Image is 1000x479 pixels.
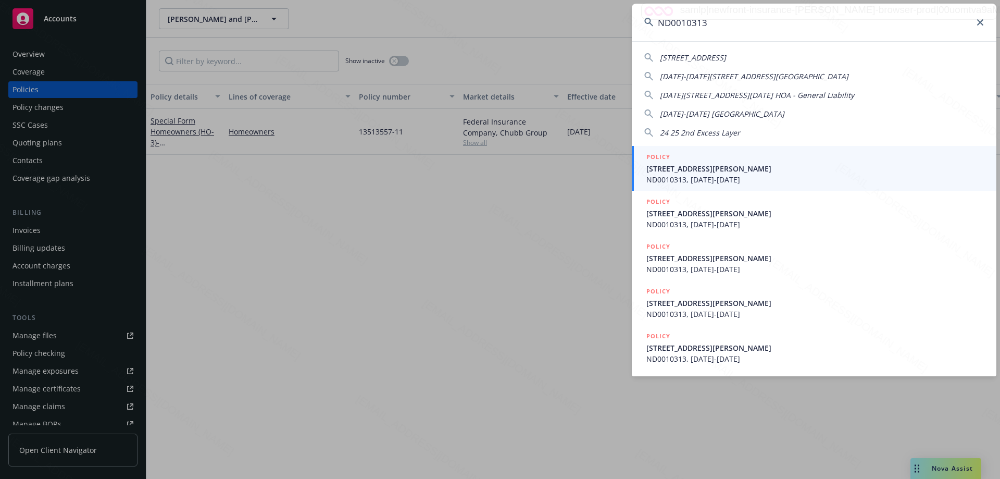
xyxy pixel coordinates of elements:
[660,90,854,100] span: [DATE][STREET_ADDRESS][DATE] HOA - General Liability
[660,109,784,119] span: [DATE]-[DATE] [GEOGRAPHIC_DATA]
[646,174,984,185] span: ND0010313, [DATE]-[DATE]
[646,152,670,162] h5: POLICY
[632,325,996,370] a: POLICY[STREET_ADDRESS][PERSON_NAME]ND0010313, [DATE]-[DATE]
[646,298,984,309] span: [STREET_ADDRESS][PERSON_NAME]
[646,163,984,174] span: [STREET_ADDRESS][PERSON_NAME]
[646,264,984,275] span: ND0010313, [DATE]-[DATE]
[632,236,996,280] a: POLICY[STREET_ADDRESS][PERSON_NAME]ND0010313, [DATE]-[DATE]
[646,219,984,230] span: ND0010313, [DATE]-[DATE]
[646,342,984,353] span: [STREET_ADDRESS][PERSON_NAME]
[646,353,984,364] span: ND0010313, [DATE]-[DATE]
[646,253,984,264] span: [STREET_ADDRESS][PERSON_NAME]
[646,286,670,297] h5: POLICY
[660,53,726,63] span: [STREET_ADDRESS]
[646,196,670,207] h5: POLICY
[632,146,996,191] a: POLICY[STREET_ADDRESS][PERSON_NAME]ND0010313, [DATE]-[DATE]
[660,128,740,138] span: 24 25 2nd Excess Layer
[646,309,984,320] span: ND0010313, [DATE]-[DATE]
[646,208,984,219] span: [STREET_ADDRESS][PERSON_NAME]
[646,331,670,341] h5: POLICY
[646,241,670,252] h5: POLICY
[632,280,996,325] a: POLICY[STREET_ADDRESS][PERSON_NAME]ND0010313, [DATE]-[DATE]
[660,71,848,81] span: [DATE]-[DATE][STREET_ADDRESS][GEOGRAPHIC_DATA]
[632,191,996,236] a: POLICY[STREET_ADDRESS][PERSON_NAME]ND0010313, [DATE]-[DATE]
[632,4,996,41] input: Search...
